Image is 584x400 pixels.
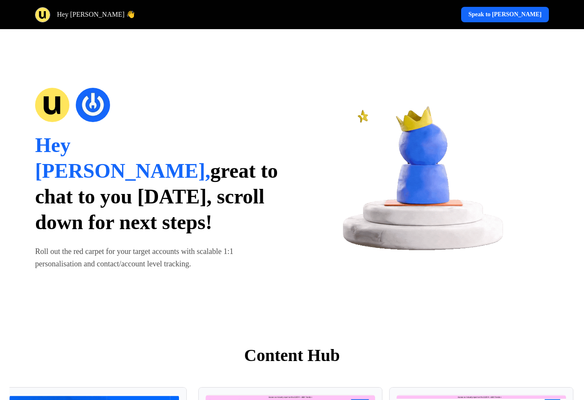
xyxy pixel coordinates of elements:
[35,134,210,182] span: Hey [PERSON_NAME],
[35,247,233,268] span: Roll out the red carpet for your target accounts with scalable 1:1 personalisation and contact/ac...
[35,159,278,233] span: great to chat to you [DATE], scroll down for next steps!
[9,343,575,368] p: Content Hub
[461,7,549,22] a: Speak to [PERSON_NAME]
[57,9,135,20] p: Hey [PERSON_NAME] 👋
